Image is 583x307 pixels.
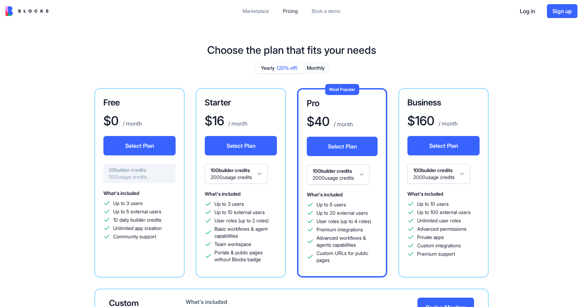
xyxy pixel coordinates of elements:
[207,44,376,56] h1: Choose the plan that fits your needs
[312,8,340,15] div: Book a demo
[307,98,378,109] h3: Pro
[113,233,156,240] span: Community support
[316,201,346,208] span: Up to 5 users
[6,6,49,16] img: logo
[243,8,269,15] div: Marketplace
[306,5,346,17] a: Book a demo
[417,217,461,224] span: Unlimited user roles
[186,298,282,306] div: What's included
[277,65,298,71] span: (20% off)
[214,225,277,239] span: Basic workflows & agent capabilities
[214,241,251,248] span: Team workspace
[205,97,277,108] h3: Starter
[113,225,162,232] span: Unlimited app creation
[214,249,277,263] span: Portals & public pages without Blocks badge
[283,8,298,15] div: Pricing
[103,114,119,128] h1: $ 0
[417,250,455,257] span: Premium support
[307,191,343,197] span: What's included
[417,225,466,232] span: Advanced permissions
[237,5,274,17] a: Marketplace
[113,200,143,207] span: Up to 3 users
[214,217,269,224] span: User roles (up to 2 roles)
[329,87,355,92] span: Most Popular
[407,97,480,108] h3: Business
[437,119,458,128] p: / month
[332,120,353,128] p: / month
[514,4,541,18] button: Log in
[307,137,378,156] button: Select Plan
[307,114,330,128] h1: $ 40
[103,136,176,155] button: Select Plan
[407,191,443,197] span: What's included
[417,201,449,207] span: Up to 10 users
[417,234,444,241] span: Private apps
[103,190,139,196] span: What's included
[547,4,577,18] button: Sign up
[304,63,328,73] button: Monthly
[316,250,378,264] span: Custom URLs for public pages
[205,114,224,128] h1: $ 16
[316,226,363,233] span: Premium integrations
[103,97,176,108] h3: Free
[214,201,244,207] span: Up to 3 users
[407,114,434,128] h1: $ 160
[407,136,480,155] button: Select Plan
[316,218,371,225] span: User roles (up to 4 roles)
[417,242,461,249] span: Custom integrations
[227,119,247,128] p: / month
[121,119,142,128] p: / month
[109,173,170,180] span: 500 usage credits
[113,216,161,223] span: 10 daily builder credits
[205,191,240,197] span: What's included
[109,167,170,173] span: 20 builder credits
[316,234,378,248] span: Advanced workflows & agents capabilities
[214,209,265,216] span: Up to 10 external users
[277,5,303,17] a: Pricing
[113,208,161,215] span: Up to 5 external users
[205,136,277,155] button: Select Plan
[417,209,471,216] span: Up to 100 external users
[255,63,304,73] button: Yearly
[316,210,368,216] span: Up to 20 external users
